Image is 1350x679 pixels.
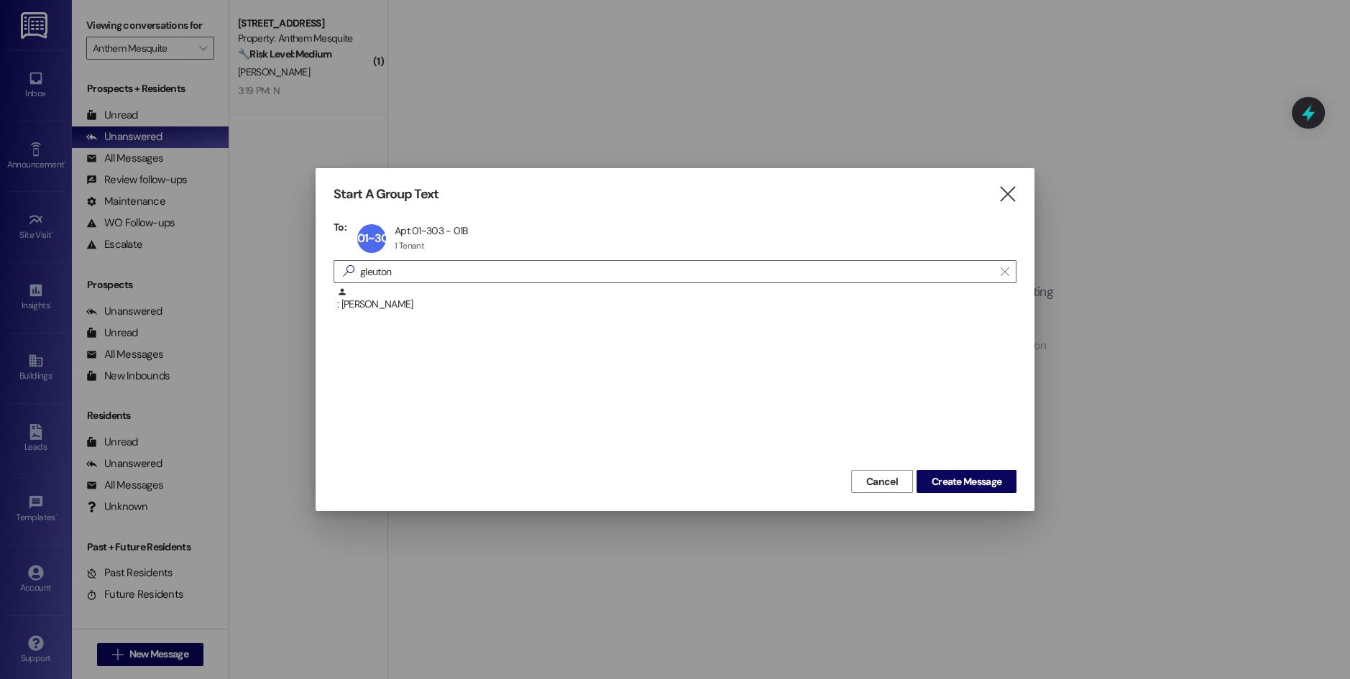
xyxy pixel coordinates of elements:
[997,187,1016,202] i: 
[866,474,898,489] span: Cancel
[851,470,913,493] button: Cancel
[334,287,1016,323] div: : [PERSON_NAME]
[337,264,360,279] i: 
[1000,266,1008,277] i: 
[917,470,1016,493] button: Create Message
[360,262,993,282] input: Search for any contact or apartment
[357,231,395,246] span: 01~303
[337,287,1016,312] div: : [PERSON_NAME]
[993,261,1016,282] button: Clear text
[932,474,1001,489] span: Create Message
[395,240,424,251] div: 1 Tenant
[334,221,346,234] h3: To:
[334,186,438,203] h3: Start A Group Text
[395,224,468,237] div: Apt 01~303 - 01B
